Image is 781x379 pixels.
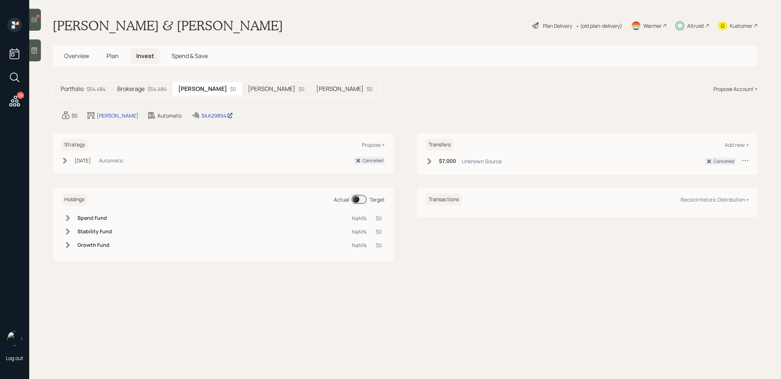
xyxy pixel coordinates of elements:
img: treva-nostdahl-headshot.png [7,331,22,346]
div: $54,484 [148,85,166,93]
div: Actual [334,196,349,203]
div: [PERSON_NAME] [97,112,138,119]
div: $0 [367,85,373,93]
div: Add new + [725,141,749,148]
div: Automatic [157,112,182,119]
h5: Portfolio [61,85,84,92]
h6: Stability Fund [77,229,112,235]
h5: [PERSON_NAME] [178,85,227,92]
h1: [PERSON_NAME] & [PERSON_NAME] [53,18,283,34]
div: Kustomer [730,22,753,30]
div: Log out [6,355,23,361]
div: Unknown Source [462,157,502,165]
div: Warmer [643,22,662,30]
div: $0 [72,112,78,119]
div: 29 [17,92,24,99]
div: Propose Account + [713,85,758,93]
h6: Growth Fund [77,242,112,248]
span: Overview [64,52,89,60]
div: $54,484 [87,85,106,93]
h5: Brokerage [117,85,145,92]
h6: Strategy [61,139,88,151]
div: • (old plan-delivery) [576,22,622,30]
div: Altruist [687,22,704,30]
div: $0 [230,85,236,93]
div: $0 [376,228,382,236]
span: Spend & Save [172,52,208,60]
div: Propose + [362,141,385,148]
span: Plan [107,52,119,60]
h6: Spend Fund [77,215,112,221]
div: NaN% [352,228,367,236]
div: NaN% [352,241,367,249]
div: Plan Delivery [543,22,572,30]
div: 3AA29894 [201,112,233,119]
div: $0 [298,85,305,93]
h6: Transfers [426,139,453,151]
div: Cancelled [363,157,383,164]
h6: Holdings [61,194,87,206]
div: $0 [376,241,382,249]
h6: Transactions [426,194,462,206]
div: $0 [376,214,382,222]
span: Invest [136,52,154,60]
h5: [PERSON_NAME] [248,85,295,92]
div: [DATE] [74,157,91,164]
div: Automatic [99,157,124,164]
div: Record Historic Distribution + [681,196,749,203]
div: Target [370,196,385,203]
div: Cancelled [713,158,734,165]
h6: $7,000 [439,158,456,164]
h5: [PERSON_NAME] [316,85,364,92]
div: NaN% [352,214,367,222]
